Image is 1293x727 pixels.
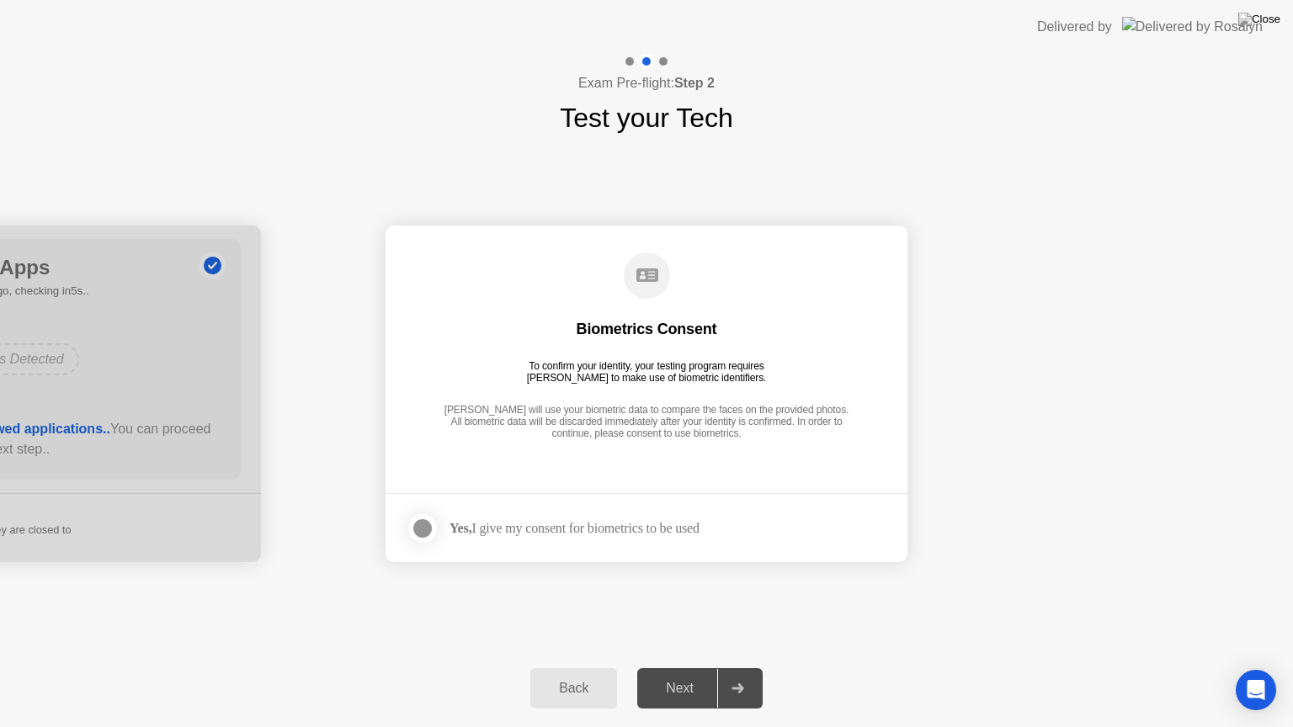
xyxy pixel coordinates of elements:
div: Delivered by [1037,17,1112,37]
div: [PERSON_NAME] will use your biometric data to compare the faces on the provided photos. All biome... [439,404,854,442]
button: Next [637,668,763,708]
div: To confirm your identity, your testing program requires [PERSON_NAME] to make use of biometric id... [520,360,774,384]
b: Step 2 [674,76,715,90]
img: Close [1238,13,1280,26]
button: Back [530,668,617,708]
strong: Yes, [450,521,471,535]
img: Delivered by Rosalyn [1122,17,1263,36]
div: Biometrics Consent [577,319,717,339]
div: Next [642,681,717,696]
div: I give my consent for biometrics to be used [450,520,700,536]
h1: Test your Tech [560,98,733,138]
div: Back [535,681,612,696]
h4: Exam Pre-flight: [578,73,715,93]
div: Open Intercom Messenger [1236,670,1276,710]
